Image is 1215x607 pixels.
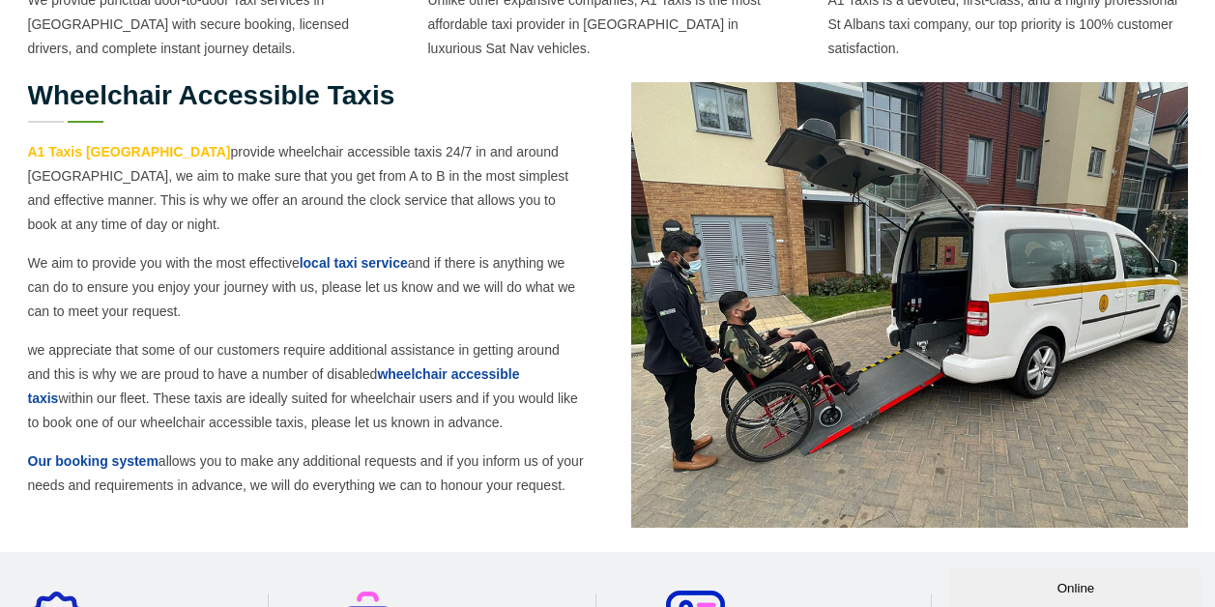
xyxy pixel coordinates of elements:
[28,338,585,435] p: we appreciate that some of our customers require additional assistance in getting around and this...
[950,564,1205,607] iframe: chat widget
[28,144,231,159] a: A1 Taxis [GEOGRAPHIC_DATA]
[28,453,159,469] a: Our booking system
[28,449,585,498] p: allows you to make any additional requests and if you inform us of your needs and requirements in...
[631,82,1188,528] img: Wheelchair Accessible Taxis
[28,251,585,324] p: We aim to provide you with the most effective and if there is anything we can do to ensure you en...
[28,140,585,237] p: provide wheelchair accessible taxis 24/7 in and around [GEOGRAPHIC_DATA], we aim to make sure tha...
[300,255,408,271] a: local taxi service
[28,82,585,109] h2: Wheelchair Accessible Taxis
